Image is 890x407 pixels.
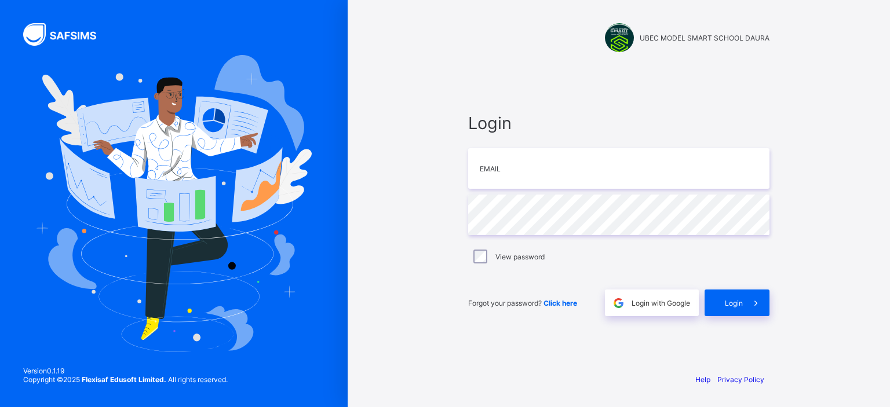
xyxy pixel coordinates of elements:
[495,252,545,261] label: View password
[632,299,690,307] span: Login with Google
[23,23,110,46] img: SAFSIMS Logo
[468,299,577,307] span: Forgot your password?
[468,113,769,133] span: Login
[23,366,228,375] span: Version 0.1.19
[612,296,625,310] img: google.396cfc9801f0270233282035f929180a.svg
[695,375,710,384] a: Help
[23,375,228,384] span: Copyright © 2025 All rights reserved.
[717,375,764,384] a: Privacy Policy
[36,55,312,351] img: Hero Image
[82,375,166,384] strong: Flexisaf Edusoft Limited.
[725,299,743,307] span: Login
[544,299,577,307] a: Click here
[640,34,769,42] span: UBEC MODEL SMART SCHOOL DAURA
